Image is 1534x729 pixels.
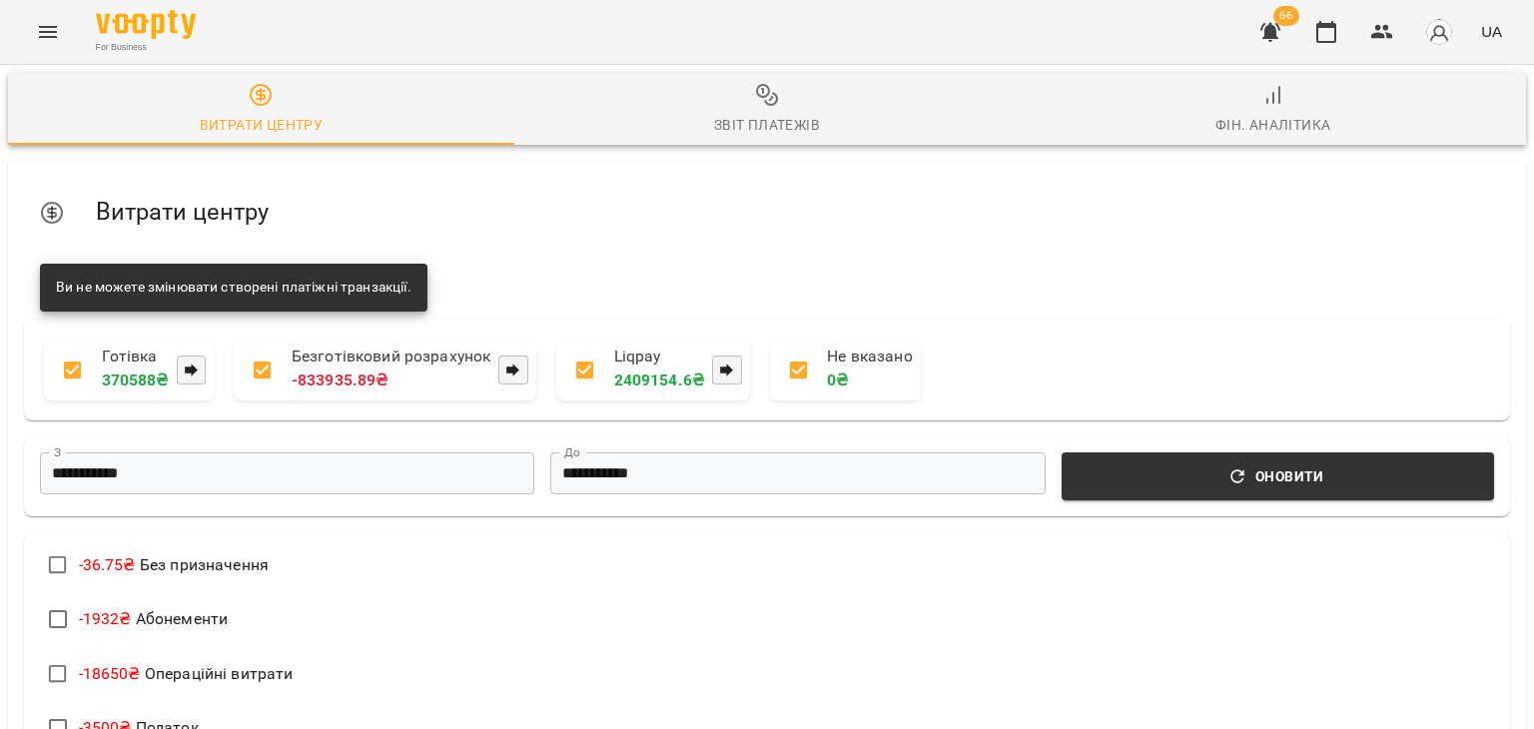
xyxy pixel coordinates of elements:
[292,368,491,392] p: -833935.89 ₴
[79,555,136,574] span: -36.75 ₴
[1215,113,1331,137] div: Фін. Аналітика
[79,609,132,628] span: -1932 ₴
[1062,452,1494,500] button: Оновити
[827,368,912,392] p: 0 ₴
[96,10,196,39] img: Voopty Logo
[79,555,269,574] span: Без призначення
[102,368,169,392] p: 370588 ₴
[79,664,141,683] span: -18650 ₴
[79,664,294,683] span: Операційні витрати
[714,113,820,137] div: Звіт платежів
[79,609,229,628] span: Абонементи
[827,348,912,366] p: Не вказано
[1273,6,1299,26] span: 66
[56,270,411,306] div: Ви не можете змінювати створені платіжні транзакції.
[1074,464,1482,488] span: Оновити
[614,348,704,366] p: Liqpay
[1425,18,1453,46] img: avatar_s.png
[1473,13,1510,50] button: UA
[292,348,491,366] p: Безготівковий розрахунок
[1481,21,1502,42] span: UA
[96,41,196,54] span: For Business
[614,368,704,392] p: 2409154.6 ₴
[200,113,324,137] div: Витрати центру
[102,348,169,366] p: Готівка
[24,8,72,56] button: Menu
[96,197,1494,228] h5: Витрати центру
